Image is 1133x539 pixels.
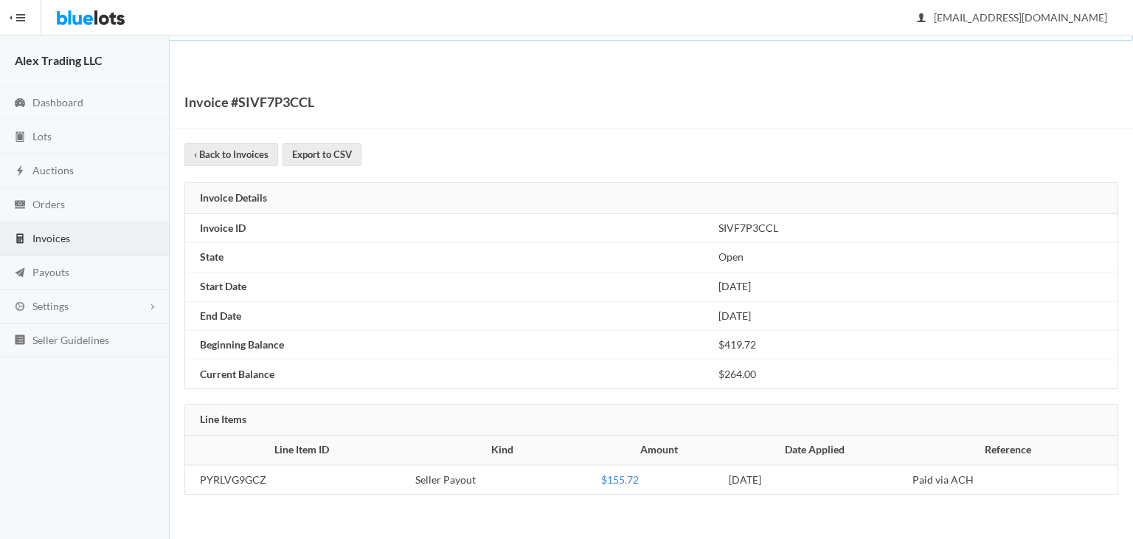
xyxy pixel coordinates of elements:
[409,465,595,495] td: Seller Payout
[32,164,74,176] span: Auctions
[185,405,1118,436] div: Line Items
[713,214,1118,243] td: SIVF7P3CCL
[32,198,65,210] span: Orders
[713,301,1118,331] td: [DATE]
[200,250,224,263] b: State
[723,436,907,465] th: Date Applied
[907,436,1118,465] th: Reference
[13,199,27,213] ion-icon: cash
[601,473,639,486] span: $155.72
[32,96,83,109] span: Dashboard
[200,368,274,380] b: Current Balance
[200,280,246,292] b: Start Date
[185,436,409,465] th: Line Item ID
[13,233,27,247] ion-icon: calculator
[595,436,722,465] th: Amount
[907,465,1118,495] td: Paid via ACH
[32,232,70,244] span: Invoices
[13,301,27,315] ion-icon: cog
[15,53,103,67] strong: Alex Trading LLC
[283,143,361,166] a: Export to CSV
[713,243,1118,272] td: Open
[914,12,929,26] ion-icon: person
[184,91,314,113] h1: Invoice #SIVF7P3CCL
[32,266,69,278] span: Payouts
[13,267,27,281] ion-icon: paper plane
[13,131,27,145] ion-icon: clipboard
[713,272,1118,302] td: [DATE]
[32,300,69,312] span: Settings
[918,11,1107,24] span: [EMAIL_ADDRESS][DOMAIN_NAME]
[723,465,907,495] td: [DATE]
[200,338,284,351] b: Beginning Balance
[713,360,1118,388] td: $264.00
[184,143,278,166] a: ‹ Back to Invoices
[13,97,27,111] ion-icon: speedometer
[32,130,52,143] span: Lots
[185,183,1118,214] div: Invoice Details
[409,436,595,465] th: Kind
[200,309,241,322] b: End Date
[13,165,27,179] ion-icon: flash
[200,222,246,234] b: Invoice ID
[185,465,409,495] td: PYRLVG9GCZ
[713,331,1118,360] td: $419.72
[13,334,27,348] ion-icon: list box
[32,334,109,346] span: Seller Guidelines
